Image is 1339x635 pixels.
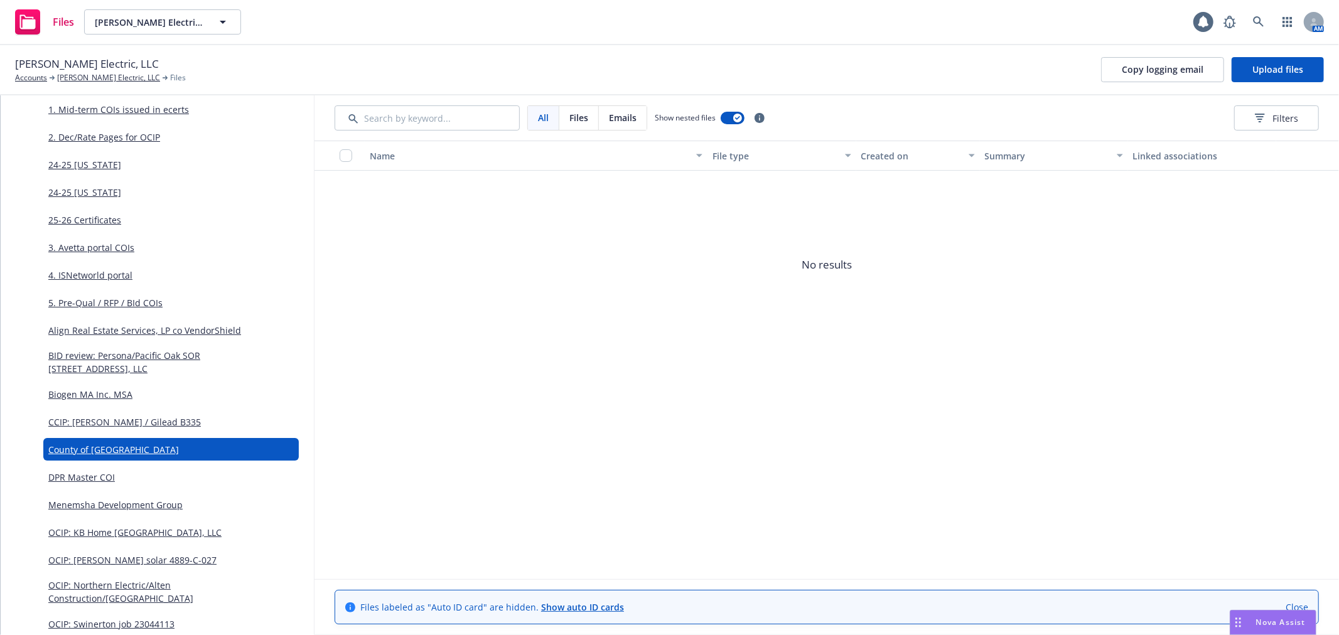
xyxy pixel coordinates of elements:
[315,171,1339,359] span: No results
[48,296,163,309] a: 5. Pre-Qual / RFP / BId COIs
[48,324,241,337] a: Align Real Estate Services, LP co VendorShield
[1252,63,1303,75] span: Upload files
[53,17,74,27] span: Files
[170,72,186,83] span: Files
[48,241,134,254] a: 3. Avetta portal COIs
[48,131,160,144] a: 2. Dec/Rate Pages for OCIP
[15,72,47,83] a: Accounts
[1230,611,1246,634] div: Drag to move
[541,601,624,613] a: Show auto ID cards
[365,141,707,171] button: Name
[569,111,588,124] span: Files
[48,269,132,282] a: 4. ISNetworld portal
[48,349,249,375] a: BID review: Persona/Pacific Oak SOR [STREET_ADDRESS], LLC
[48,158,121,171] a: 24-25 [US_STATE]
[1230,610,1316,635] button: Nova Assist
[985,149,1109,163] div: Summary
[1256,617,1306,627] span: Nova Assist
[10,4,79,40] a: Files
[48,579,249,605] a: OCIP: Northern Electric/Alten Construction/[GEOGRAPHIC_DATA]
[95,16,203,29] span: [PERSON_NAME] Electric, LLC
[48,186,121,199] a: 24-25 [US_STATE]
[609,111,637,124] span: Emails
[1122,63,1203,75] span: Copy logging email
[48,553,217,567] a: OCIP: [PERSON_NAME] solar 4889-C-027
[1101,57,1224,82] button: Copy logging email
[48,213,121,227] a: 25-26 Certificates
[48,617,175,631] a: OCIP: Swinerton job 23044113
[360,600,624,614] span: Files labeled as "Auto ID card" are hidden.
[15,56,159,72] span: [PERSON_NAME] Electric, LLC
[713,149,837,163] div: File type
[57,72,160,83] a: [PERSON_NAME] Electric, LLC
[1133,149,1271,163] div: Linked associations
[538,111,549,124] span: All
[655,112,716,123] span: Show nested files
[48,471,115,484] a: DPR Master COI
[1234,105,1319,131] button: Filters
[335,105,520,131] input: Search by keyword...
[1286,600,1308,614] a: Close
[84,9,241,35] button: [PERSON_NAME] Electric, LLC
[48,103,189,116] a: 1. Mid-term COIs issued in ecerts
[1275,9,1300,35] a: Switch app
[1272,112,1298,125] span: Filters
[48,388,132,401] a: Biogen MA Inc. MSA
[1246,9,1271,35] a: Search
[856,141,980,171] button: Created on
[980,141,1128,171] button: Summary
[340,149,352,162] input: Select all
[370,149,689,163] div: Name
[48,443,179,456] a: County of [GEOGRAPHIC_DATA]
[48,498,183,511] a: Menemsha Development Group
[48,526,222,539] a: OCIP: KB Home [GEOGRAPHIC_DATA], LLC
[707,141,856,171] button: File type
[861,149,961,163] div: Created on
[1128,141,1276,171] button: Linked associations
[1232,57,1324,82] button: Upload files
[48,415,201,429] a: CCIP: [PERSON_NAME] / Gilead B335
[1255,112,1298,125] span: Filters
[1217,9,1242,35] a: Report a Bug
